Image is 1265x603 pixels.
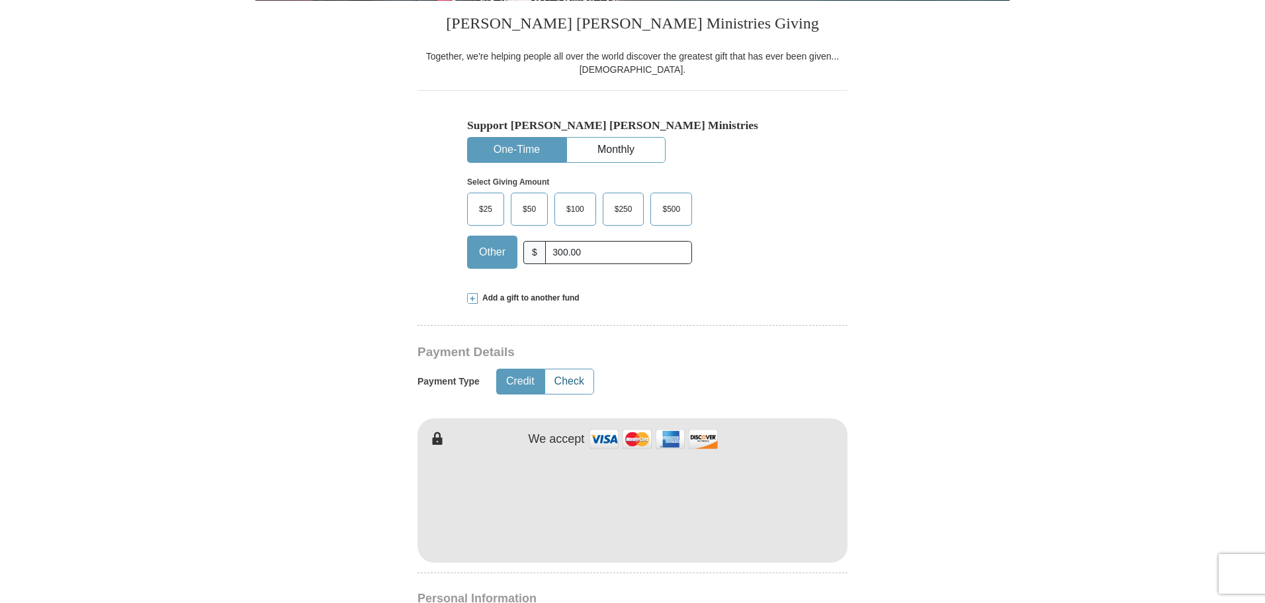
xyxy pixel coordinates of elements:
[656,199,687,219] span: $500
[497,369,544,394] button: Credit
[472,199,499,219] span: $25
[523,241,546,264] span: $
[417,1,848,50] h3: [PERSON_NAME] [PERSON_NAME] Ministries Giving
[467,177,549,187] strong: Select Giving Amount
[472,242,512,262] span: Other
[545,369,593,394] button: Check
[588,425,720,453] img: credit cards accepted
[529,432,585,447] h4: We accept
[560,199,591,219] span: $100
[417,345,755,360] h3: Payment Details
[608,199,639,219] span: $250
[417,50,848,76] div: Together, we're helping people all over the world discover the greatest gift that has ever been g...
[417,376,480,387] h5: Payment Type
[516,199,543,219] span: $50
[467,118,798,132] h5: Support [PERSON_NAME] [PERSON_NAME] Ministries
[468,138,566,162] button: One-Time
[545,241,692,264] input: Other Amount
[567,138,665,162] button: Monthly
[478,293,580,304] span: Add a gift to another fund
